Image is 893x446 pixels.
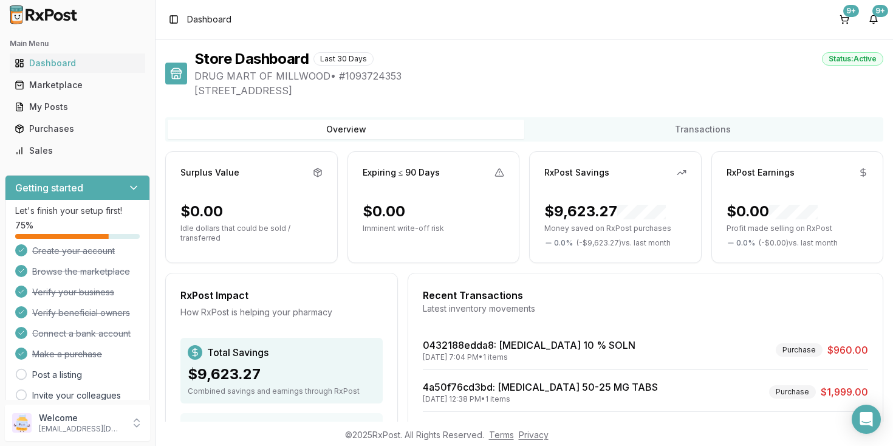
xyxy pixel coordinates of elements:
[32,266,130,278] span: Browse the marketplace
[15,79,140,91] div: Marketplace
[864,10,883,29] button: 9+
[188,386,375,396] div: Combined savings and earnings through RxPost
[727,224,869,233] p: Profit made selling on RxPost
[821,385,868,399] span: $1,999.00
[822,52,883,66] div: Status: Active
[187,13,231,26] nav: breadcrumb
[736,238,755,248] span: 0.0 %
[15,101,140,113] div: My Posts
[15,205,140,217] p: Let's finish your setup first!
[15,57,140,69] div: Dashboard
[15,180,83,195] h3: Getting started
[180,166,239,179] div: Surplus Value
[10,74,145,96] a: Marketplace
[168,120,524,139] button: Overview
[202,420,258,433] span: Transactions
[776,343,823,357] div: Purchase
[32,348,102,360] span: Make a purchase
[577,238,671,248] span: ( - $9,623.27 ) vs. last month
[5,119,150,139] button: Purchases
[872,5,888,17] div: 9+
[180,202,223,221] div: $0.00
[544,202,666,221] div: $9,623.27
[15,123,140,135] div: Purchases
[10,39,145,49] h2: Main Menu
[194,69,883,83] span: DRUG MART OF MILLWOOD • # 1093724353
[12,413,32,433] img: User avatar
[32,389,121,402] a: Invite your colleagues
[727,166,795,179] div: RxPost Earnings
[544,224,686,233] p: Money saved on RxPost purchases
[32,328,131,340] span: Connect a bank account
[769,385,816,399] div: Purchase
[423,394,658,404] div: [DATE] 12:38 PM • 1 items
[32,286,114,298] span: Verify your business
[554,238,573,248] span: 0.0 %
[32,245,115,257] span: Create your account
[423,288,868,303] div: Recent Transactions
[843,5,859,17] div: 9+
[32,369,82,381] a: Post a listing
[39,424,123,434] p: [EMAIL_ADDRESS][DOMAIN_NAME]
[519,430,549,440] a: Privacy
[363,166,440,179] div: Expiring ≤ 90 Days
[835,10,854,29] button: 9+
[10,118,145,140] a: Purchases
[32,307,130,319] span: Verify beneficial owners
[759,238,838,248] span: ( - $0.00 ) vs. last month
[727,202,818,221] div: $0.00
[524,120,881,139] button: Transactions
[188,365,375,384] div: $9,623.27
[15,219,33,232] span: 75 %
[489,430,514,440] a: Terms
[15,145,140,157] div: Sales
[5,97,150,117] button: My Posts
[180,288,383,303] div: RxPost Impact
[313,52,374,66] div: Last 30 Days
[180,224,323,243] p: Idle dollars that could be sold / transferred
[423,381,658,393] a: 4a50f76cd3bd: [MEDICAL_DATA] 50-25 MG TABS
[10,96,145,118] a: My Posts
[423,352,635,362] div: [DATE] 7:04 PM • 1 items
[187,13,231,26] span: Dashboard
[39,412,123,424] p: Welcome
[5,141,150,160] button: Sales
[5,5,83,24] img: RxPost Logo
[5,53,150,73] button: Dashboard
[363,224,505,233] p: Imminent write-off risk
[852,405,881,434] div: Open Intercom Messenger
[5,75,150,95] button: Marketplace
[10,140,145,162] a: Sales
[207,345,269,360] span: Total Savings
[423,339,635,351] a: 0432188edda8: [MEDICAL_DATA] 10 % SOLN
[194,49,309,69] h1: Store Dashboard
[827,343,868,357] span: $960.00
[363,202,405,221] div: $0.00
[423,303,868,315] div: Latest inventory movements
[194,83,883,98] span: [STREET_ADDRESS]
[10,52,145,74] a: Dashboard
[544,166,609,179] div: RxPost Savings
[180,306,383,318] div: How RxPost is helping your pharmacy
